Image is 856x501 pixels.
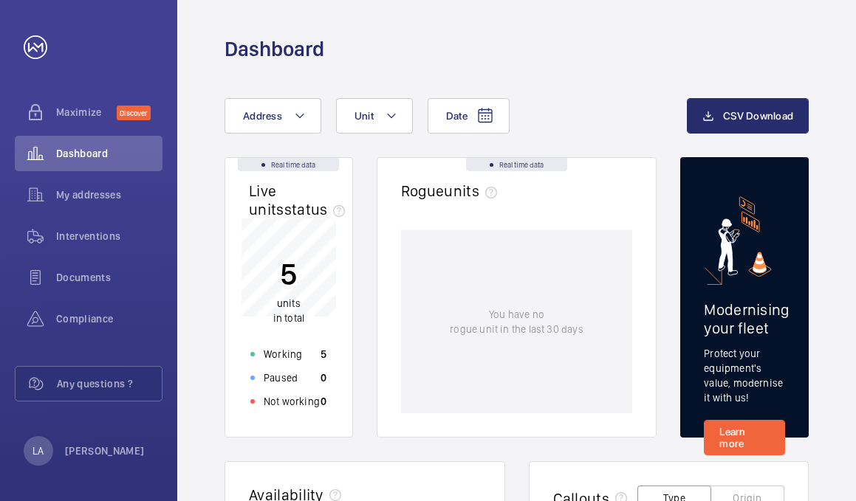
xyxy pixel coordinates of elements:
[238,158,339,171] div: Real time data
[264,347,302,362] p: Working
[321,347,326,362] p: 5
[704,346,785,405] p: Protect your equipment's value, modernise it with us!
[321,370,326,385] p: 0
[277,297,301,309] span: units
[723,110,793,122] span: CSV Download
[273,255,304,292] p: 5
[264,394,320,409] p: Not working
[117,106,151,120] span: Discover
[32,443,44,458] p: LA
[56,270,162,285] span: Documents
[57,376,162,391] span: Any questions ?
[704,300,785,337] h2: Modernising your fleet
[225,35,324,63] h1: Dashboard
[284,200,352,218] span: status
[718,196,772,277] img: marketing-card.svg
[243,110,282,122] span: Address
[466,158,567,171] div: Real time data
[355,110,374,122] span: Unit
[401,182,503,200] h2: Rogue
[56,105,117,120] span: Maximize
[687,98,809,134] button: CSV Download
[264,370,298,385] p: Paused
[273,296,304,325] p: in total
[428,98,510,134] button: Date
[56,146,162,161] span: Dashboard
[444,182,503,200] span: units
[65,443,145,458] p: [PERSON_NAME]
[225,98,321,134] button: Address
[56,229,162,243] span: Interventions
[446,110,468,122] span: Date
[56,311,162,326] span: Compliance
[321,394,326,409] p: 0
[56,187,162,202] span: My addresses
[336,98,413,134] button: Unit
[704,420,785,455] a: Learn more
[450,307,583,336] p: You have no rogue unit in the last 30 days
[249,182,351,218] h2: Live units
